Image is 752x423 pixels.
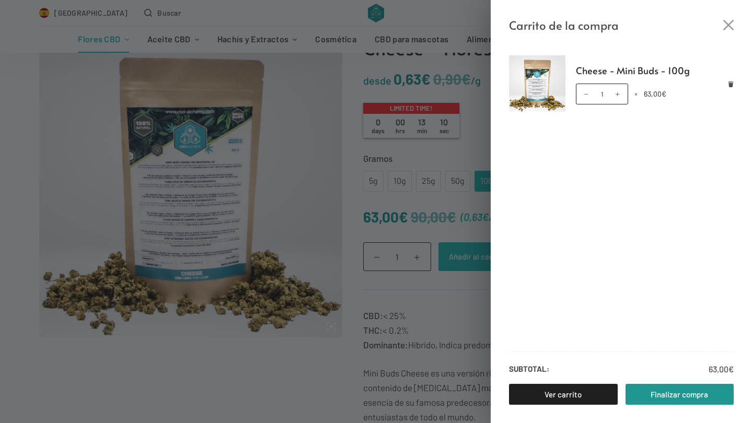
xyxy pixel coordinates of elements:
span: € [728,364,734,374]
a: Ver carrito [509,384,618,405]
strong: Subtotal: [509,362,549,376]
a: Cheese - Mini Buds - 100g [576,63,734,78]
button: Cerrar el cajón del carrito [723,20,734,30]
bdi: 63,00 [644,89,666,98]
span: € [662,89,666,98]
a: Finalizar compra [626,384,734,405]
bdi: 63,00 [709,364,734,374]
a: Eliminar Cheese - Mini Buds - 100g del carrito [728,81,734,87]
span: × [634,89,638,98]
span: Carrito de la compra [509,16,619,34]
input: Cantidad de productos [576,84,628,104]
